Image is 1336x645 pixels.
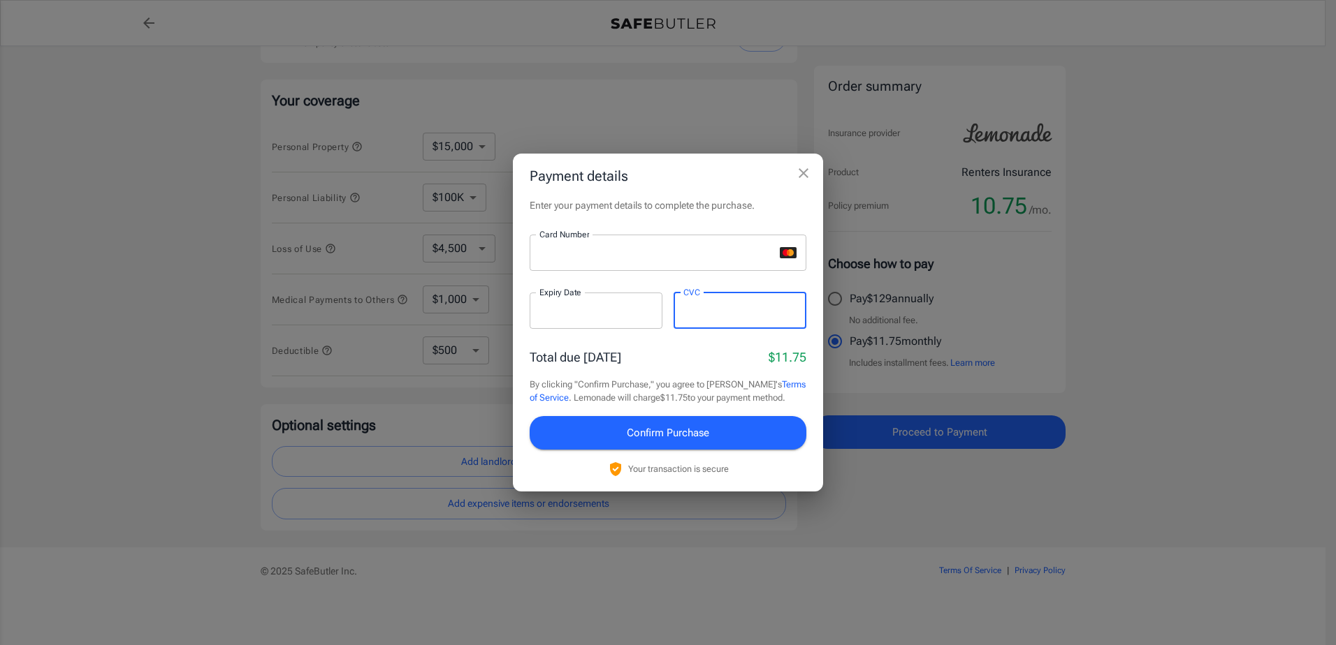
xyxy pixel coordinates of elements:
p: $11.75 [769,348,806,366]
iframe: Secure expiration date input frame [539,304,653,317]
label: Card Number [539,228,589,240]
iframe: Secure CVC input frame [683,304,797,317]
p: Enter your payment details to complete the purchase. [530,198,806,212]
label: CVC [683,286,700,298]
p: By clicking "Confirm Purchase," you agree to [PERSON_NAME]'s . Lemonade will charge $11.75 to you... [530,378,806,405]
button: Confirm Purchase [530,416,806,450]
svg: mastercard [780,247,797,258]
p: Total due [DATE] [530,348,621,366]
h2: Payment details [513,154,823,198]
span: Confirm Purchase [627,424,709,442]
iframe: Secure card number input frame [539,246,774,259]
p: Your transaction is secure [628,462,729,475]
label: Expiry Date [539,286,581,298]
button: close [790,159,818,187]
